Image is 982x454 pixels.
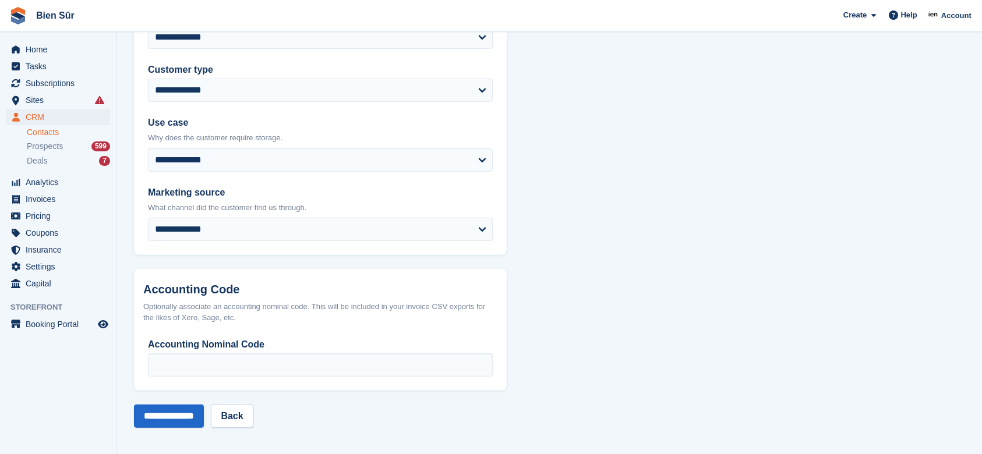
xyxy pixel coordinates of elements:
img: Asmaa Habri [928,9,939,21]
a: menu [6,109,110,125]
span: Sites [26,92,96,108]
span: Deals [27,155,48,166]
a: menu [6,258,110,275]
span: Storefront [10,302,116,313]
a: Prospects 599 [27,140,110,152]
span: Tasks [26,58,96,75]
div: 599 [91,141,110,151]
a: menu [6,275,110,292]
label: Marketing source [148,186,493,200]
a: menu [6,225,110,241]
div: Optionally associate an accounting nominal code. This will be included in your invoice CSV export... [143,301,497,324]
a: Back [211,405,253,428]
a: menu [6,174,110,190]
span: CRM [26,109,96,125]
a: Deals 7 [27,155,110,167]
a: menu [6,208,110,224]
span: Pricing [26,208,96,224]
span: Insurance [26,242,96,258]
img: stora-icon-8386f47178a22dfd0bd8f6a31ec36ba5ce8667c1dd55bd0f319d3a0aa187defe.svg [9,7,27,24]
h2: Accounting Code [143,283,497,296]
span: Coupons [26,225,96,241]
label: Customer type [148,63,493,77]
span: Settings [26,258,96,275]
span: Invoices [26,191,96,207]
span: Help [901,9,917,21]
a: menu [6,75,110,91]
a: Preview store [96,317,110,331]
a: menu [6,316,110,332]
span: Booking Portal [26,316,96,332]
a: menu [6,41,110,58]
i: Smart entry sync failures have occurred [95,95,104,105]
a: Bien Sûr [31,6,79,25]
a: menu [6,191,110,207]
span: Home [26,41,96,58]
span: Subscriptions [26,75,96,91]
a: menu [6,92,110,108]
a: menu [6,58,110,75]
span: Capital [26,275,96,292]
label: Use case [148,116,493,130]
p: Why does the customer require storage. [148,132,493,144]
span: Analytics [26,174,96,190]
p: What channel did the customer find us through. [148,202,493,214]
label: Accounting Nominal Code [148,338,493,352]
a: menu [6,242,110,258]
div: 7 [99,156,110,166]
a: Contacts [27,127,110,138]
span: Create [843,9,867,21]
span: Account [941,10,972,22]
span: Prospects [27,141,63,152]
